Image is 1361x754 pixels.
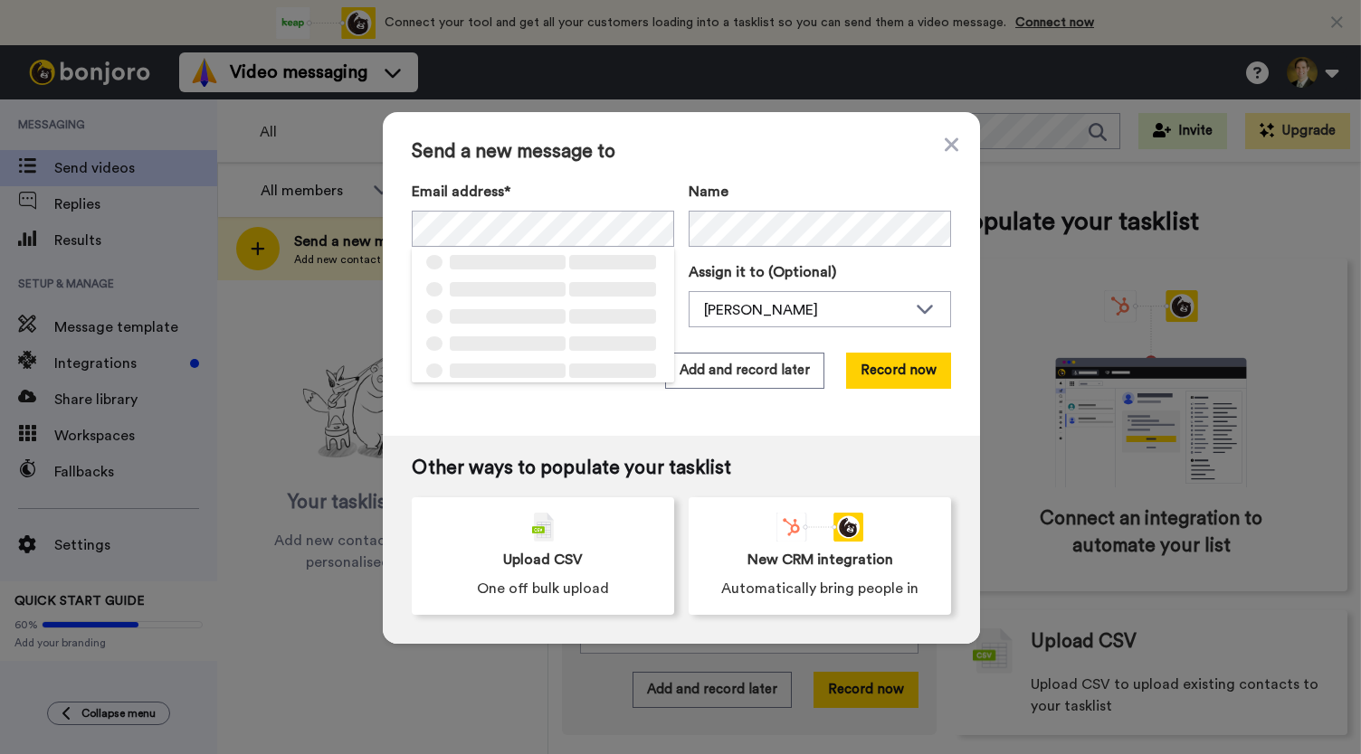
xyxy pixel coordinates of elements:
[704,299,907,321] div: [PERSON_NAME]
[569,282,656,297] span: ‌
[846,353,951,389] button: Record now
[477,578,609,599] span: One off bulk upload
[503,549,583,570] span: Upload CSV
[450,336,566,351] span: ‌
[569,309,656,324] span: ‌
[532,513,554,542] img: csv-grey.png
[426,255,443,269] span: ‌
[426,336,443,351] span: ‌
[450,255,566,269] span: ‌
[426,363,443,378] span: ‌
[569,363,656,378] span: ‌
[412,181,674,203] label: Email address*
[689,181,728,203] span: Name
[665,353,824,389] button: Add and record later
[450,309,566,324] span: ‌
[412,457,951,479] span: Other ways to populate your tasklist
[776,513,863,542] div: animation
[450,282,566,297] span: ‌
[721,578,918,599] span: Automatically bring people in
[426,309,443,324] span: ‌
[569,255,656,269] span: ‌
[569,336,656,351] span: ‌
[450,363,566,378] span: ‌
[412,141,951,163] span: Send a new message to
[689,261,951,283] label: Assign it to (Optional)
[747,549,893,570] span: New CRM integration
[426,282,443,297] span: ‌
